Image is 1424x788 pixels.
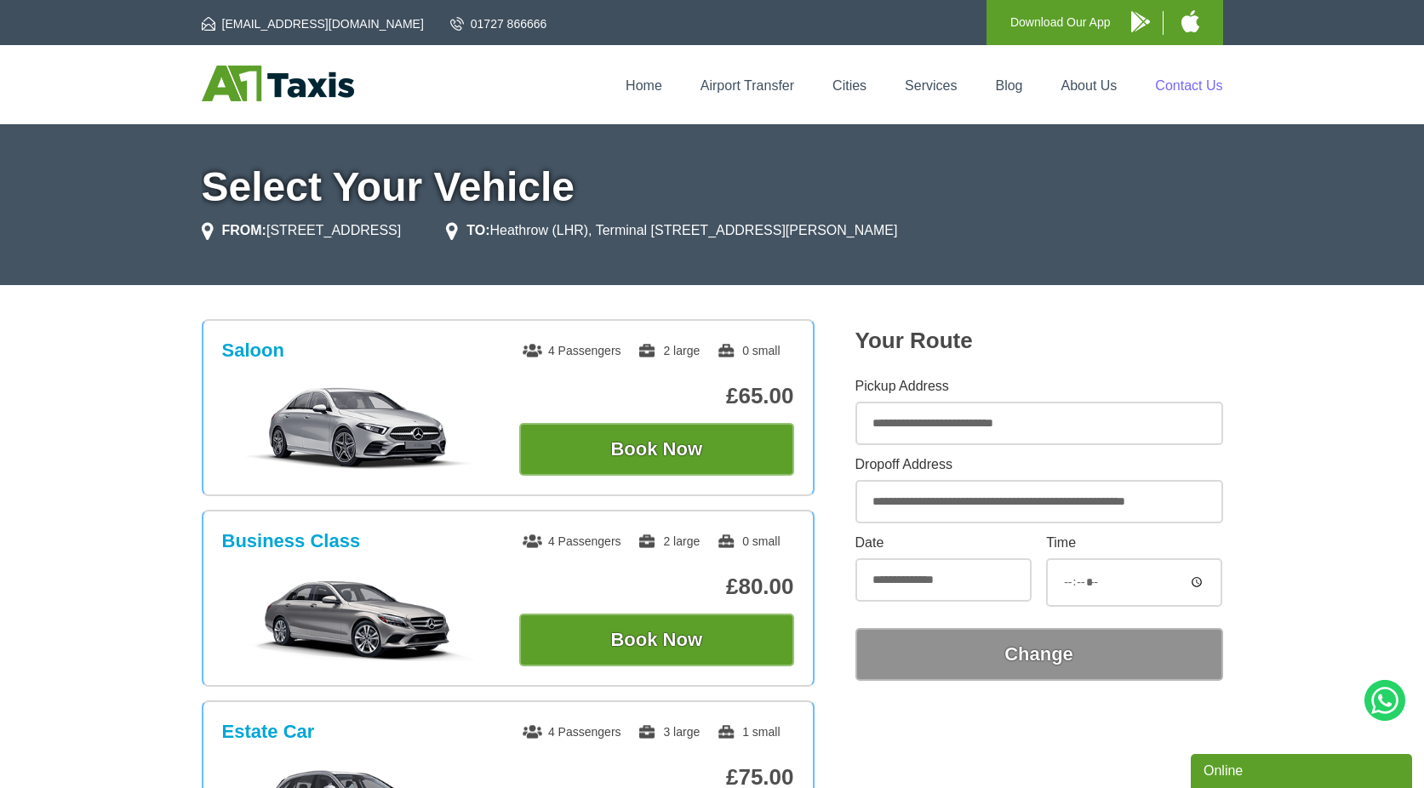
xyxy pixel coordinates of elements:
button: Book Now [519,423,794,476]
span: 1 small [717,725,780,739]
h1: Select Your Vehicle [202,167,1223,208]
img: A1 Taxis St Albans LTD [202,66,354,101]
a: Home [626,78,662,93]
span: 3 large [638,725,700,739]
label: Pickup Address [855,380,1223,393]
img: A1 Taxis iPhone App [1181,10,1199,32]
strong: FROM: [222,223,266,237]
h3: Business Class [222,530,361,552]
a: About Us [1061,78,1118,93]
strong: TO: [466,223,489,237]
li: [STREET_ADDRESS] [202,220,402,241]
button: Change [855,628,1223,681]
span: 4 Passengers [523,344,621,357]
label: Date [855,536,1032,550]
span: 0 small [717,534,780,548]
a: [EMAIL_ADDRESS][DOMAIN_NAME] [202,15,424,32]
p: Download Our App [1010,12,1111,33]
a: Contact Us [1155,78,1222,93]
span: 4 Passengers [523,725,621,739]
h2: Your Route [855,328,1223,354]
img: A1 Taxis Android App [1131,11,1150,32]
span: 2 large [638,344,700,357]
p: £80.00 [519,574,794,600]
a: Blog [995,78,1022,93]
a: Services [905,78,957,93]
iframe: chat widget [1191,751,1415,788]
span: 0 small [717,344,780,357]
label: Time [1046,536,1222,550]
h3: Saloon [222,340,284,362]
li: Heathrow (LHR), Terminal [STREET_ADDRESS][PERSON_NAME] [446,220,897,241]
button: Book Now [519,614,794,666]
h3: Estate Car [222,721,315,743]
label: Dropoff Address [855,458,1223,471]
a: 01727 866666 [450,15,547,32]
a: Cities [832,78,866,93]
p: £65.00 [519,383,794,409]
span: 2 large [638,534,700,548]
a: Airport Transfer [701,78,794,93]
img: Saloon [231,385,487,471]
span: 4 Passengers [523,534,621,548]
img: Business Class [231,576,487,661]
